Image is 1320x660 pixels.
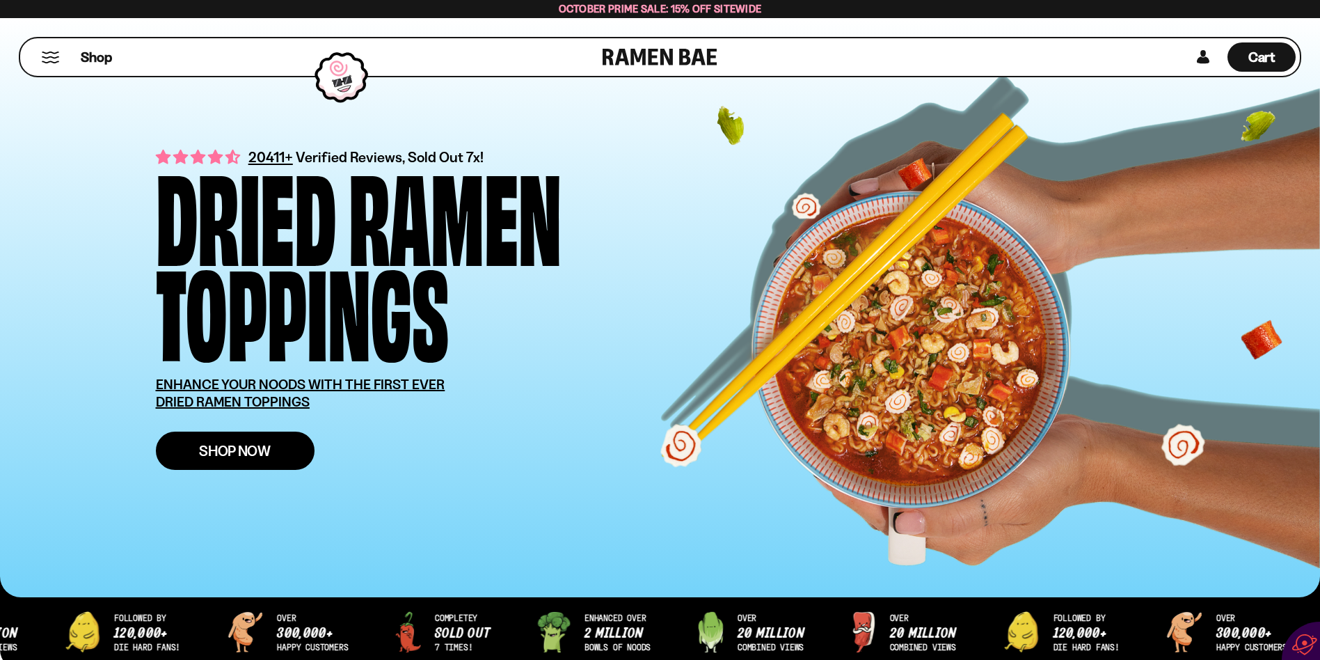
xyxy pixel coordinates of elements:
div: Ramen [349,164,562,260]
u: ENHANCE YOUR NOODS WITH THE FIRST EVER DRIED RAMEN TOPPINGS [156,376,445,410]
a: Shop Now [156,432,315,470]
div: Toppings [156,260,449,355]
div: Dried [156,164,336,260]
span: October Prime Sale: 15% off Sitewide [559,2,762,15]
span: Cart [1248,49,1275,65]
div: Cart [1227,38,1296,76]
span: Shop [81,48,112,67]
a: Shop [81,42,112,72]
span: Shop Now [199,443,271,458]
button: Mobile Menu Trigger [41,52,60,63]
